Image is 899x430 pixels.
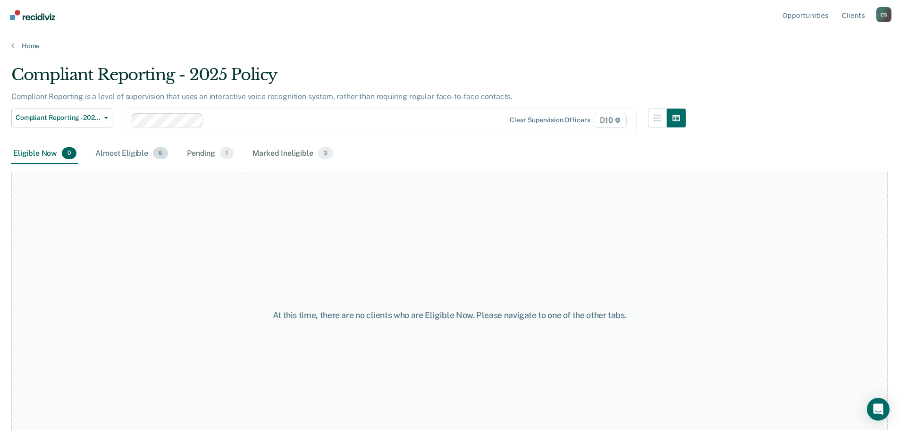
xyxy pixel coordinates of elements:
div: C S [876,7,891,22]
span: 3 [318,147,333,160]
span: 0 [62,147,76,160]
span: 1 [220,147,234,160]
div: Pending1 [185,143,235,164]
div: Compliant Reporting - 2025 Policy [11,65,686,92]
span: Compliant Reporting - 2025 Policy [16,114,101,122]
button: Compliant Reporting - 2025 Policy [11,109,112,127]
div: Marked Ineligible3 [251,143,335,164]
span: 6 [153,147,168,160]
button: Profile dropdown button [876,7,891,22]
span: D10 [594,113,626,128]
div: Clear supervision officers [510,116,590,124]
div: Eligible Now0 [11,143,78,164]
img: Recidiviz [10,10,55,20]
div: Almost Eligible6 [93,143,170,164]
p: Compliant Reporting is a level of supervision that uses an interactive voice recognition system, ... [11,92,513,101]
a: Home [11,42,888,50]
div: Open Intercom Messenger [867,398,890,421]
div: At this time, there are no clients who are Eligible Now. Please navigate to one of the other tabs. [231,310,669,320]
